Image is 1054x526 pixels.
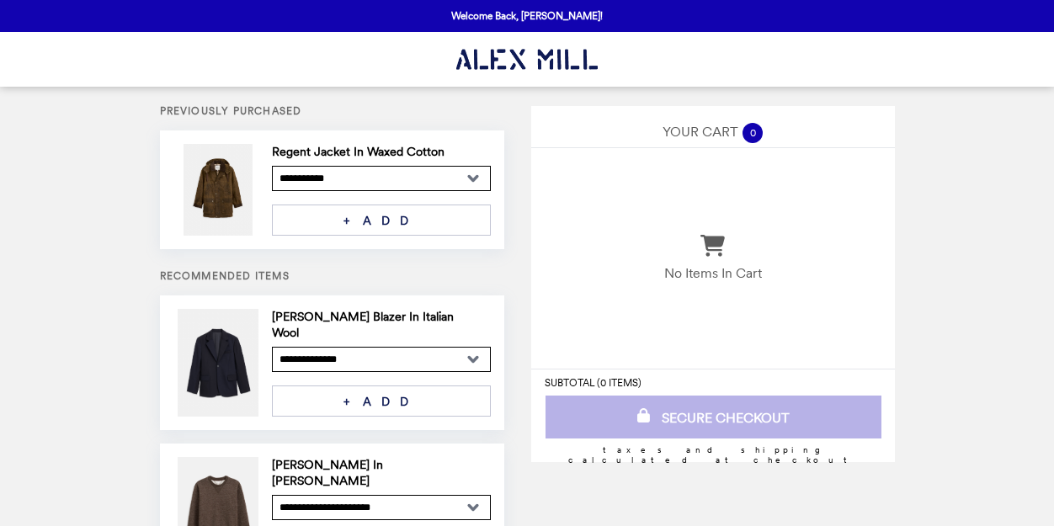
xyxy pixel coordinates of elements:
[451,10,603,22] p: Welcome Back, [PERSON_NAME]!
[272,385,491,417] button: + ADD
[272,144,451,159] h2: Regent Jacket In Waxed Cotton
[664,265,762,281] p: No Items In Cart
[597,377,641,389] span: ( 0 ITEMS )
[160,270,504,282] h5: Recommended Items
[272,495,491,520] select: Select a product variant
[272,457,487,488] h2: [PERSON_NAME] In [PERSON_NAME]
[178,309,263,417] img: Cooper Blazer In Italian Wool
[545,377,597,389] span: SUBTOTAL
[663,124,738,140] span: YOUR CART
[743,123,763,143] span: 0
[272,347,491,372] select: Select a product variant
[272,166,491,191] select: Select a product variant
[160,105,504,117] h5: Previously Purchased
[272,205,491,236] button: + ADD
[545,444,881,465] div: Taxes and Shipping calculated at checkout
[184,144,257,236] img: Regent Jacket In Waxed Cotton
[456,42,598,77] img: Brand Logo
[272,309,487,340] h2: [PERSON_NAME] Blazer In Italian Wool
